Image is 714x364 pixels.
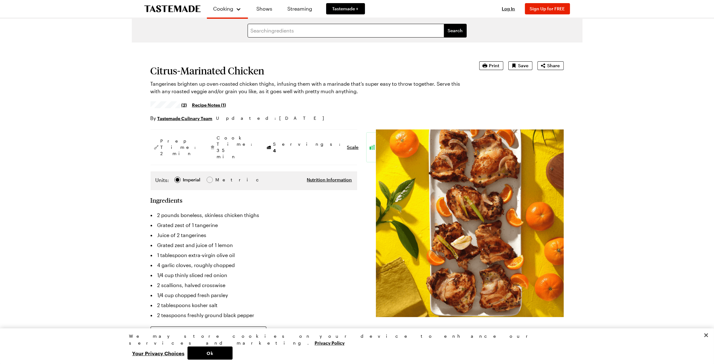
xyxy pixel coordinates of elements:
[307,177,352,183] button: Nutrition Information
[518,63,529,69] span: Save
[273,141,344,154] span: Servings:
[213,3,242,15] button: Cooking
[479,61,503,70] button: Print
[156,176,229,185] div: Imperial Metric
[347,144,359,150] button: Scale
[215,176,229,183] div: Metric
[144,5,201,13] a: To Tastemade Home Page
[151,230,357,240] li: Juice of 2 tangerines
[151,102,187,107] a: 3.5/5 stars from 2 reviews
[187,346,233,360] button: Ok
[151,220,357,230] li: Grated zest of 1 tangerine
[213,6,233,12] span: Cooking
[332,6,359,12] span: Tastemade +
[151,80,462,95] p: Tangerines brighten up oven-roasted chicken thighs, infusing them with a marinade that’s super ea...
[151,290,357,300] li: 1/4 cup chopped fresh parsley
[508,61,532,70] button: Save recipe
[530,6,565,11] span: Sign Up for FREE
[326,3,365,14] a: Tastemade +
[496,6,521,12] button: Log In
[183,176,201,183] span: Imperial
[547,63,560,69] span: Share
[151,240,357,250] li: Grated zest and juice of 1 lemon
[151,65,462,76] h1: Citrus-Marinated Chicken
[489,63,500,69] span: Print
[156,176,169,184] label: Units:
[699,328,713,342] button: Close
[444,24,467,38] button: filters
[129,333,580,346] div: We may store cookies on your device to enhance our services and marketing.
[151,300,357,310] li: 2 tablespoons kosher salt
[183,176,200,183] div: Imperial
[502,6,515,11] span: Log In
[215,176,229,183] span: Metric
[217,135,256,160] span: Cook Time: 35 min
[151,260,357,270] li: 4 garlic cloves, roughly chopped
[151,310,357,320] li: 2 teaspoons freshly ground black pepper
[151,280,357,290] li: 2 scallions, halved crosswise
[525,3,570,14] button: Sign Up for FREE
[151,114,213,122] p: By
[216,115,331,122] span: Updated : [DATE]
[151,326,266,340] button: Add to Grocery List
[273,147,276,153] span: 4
[537,61,564,70] button: Share
[192,101,226,108] a: Recipe Notes (1)
[181,102,187,108] span: (2)
[129,346,187,360] button: Your Privacy Choices
[151,196,183,204] h2: Ingredients
[151,270,357,280] li: 1/4 cup thinly sliced red onion
[151,250,357,260] li: 1 tablespoon extra-virgin olive oil
[376,129,564,317] img: Recipe image thumbnail
[151,210,357,220] li: 2 pounds boneless, skinless chicken thighs
[129,333,580,360] div: Privacy
[448,28,463,34] span: Search
[157,115,213,122] a: Tastemade Culinary Team
[315,340,345,346] a: More information about your privacy, opens in a new tab
[161,138,199,157] span: Prep Time: 2 min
